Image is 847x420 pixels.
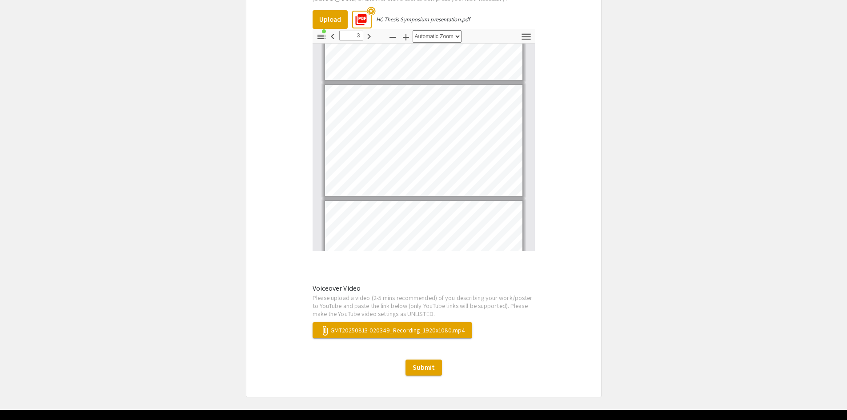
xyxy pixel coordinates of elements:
button: Tools [519,30,534,43]
div: Page 3 [321,81,526,200]
span: GMT20250813-020349_Recording_1920x1080.mp4 [320,326,465,334]
div: Page 4 [321,197,526,316]
button: Upload [313,10,348,29]
mat-icon: attach_file [320,325,330,336]
button: Toggle Sidebar (document contains outline/attachments/layers) [314,30,329,43]
iframe: Chat [7,380,38,413]
input: Page [339,31,363,40]
button: Previous Page [325,29,340,42]
span: Submit [413,363,435,372]
button: Zoom Out [385,30,400,43]
mat-icon: picture_as_pdf [352,10,365,24]
button: Zoom In [398,30,413,43]
button: Submit [405,360,442,376]
mat-icon: highlight_off [367,7,375,16]
button: Next Page [361,29,377,42]
mat-label: Voiceover Video [313,284,361,293]
div: HC Thesis Symposium presentation.pdf [376,16,470,23]
select: Zoom [413,30,462,43]
button: GMT20250813-020349_Recording_1920x1080.mp4 [313,322,472,338]
p: Please upload a video (2-5 mins recommended) of you describing your work/poster to YouTube and pa... [313,294,535,317]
